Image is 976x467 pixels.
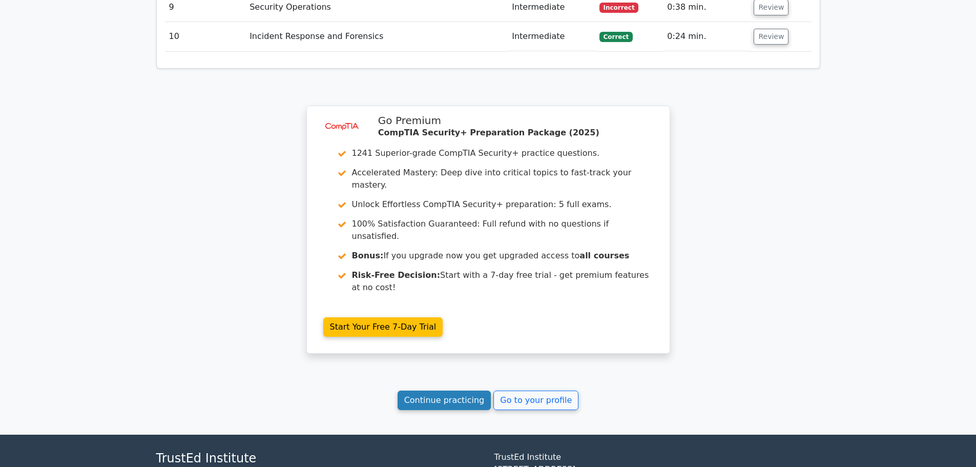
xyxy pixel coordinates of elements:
td: Intermediate [508,22,595,51]
td: Incident Response and Forensics [245,22,508,51]
button: Review [754,29,788,45]
a: Start Your Free 7-Day Trial [323,317,443,337]
td: 0:24 min. [663,22,750,51]
a: Continue practicing [398,391,491,410]
span: Incorrect [599,3,639,13]
h4: TrustEd Institute [156,451,482,466]
a: Go to your profile [493,391,578,410]
td: 10 [165,22,246,51]
span: Correct [599,32,633,42]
